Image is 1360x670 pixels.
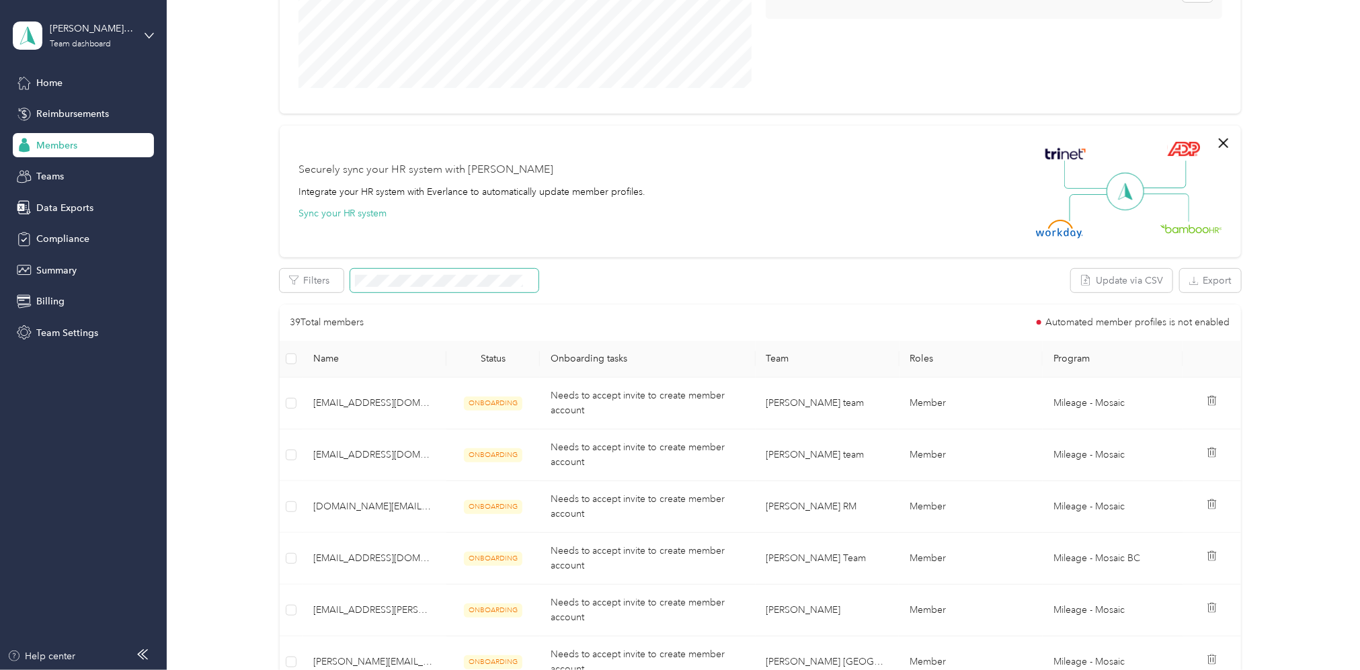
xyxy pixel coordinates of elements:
[1042,144,1089,163] img: Trinet
[36,107,109,121] span: Reimbursements
[50,22,134,36] div: [PERSON_NAME] [GEOGRAPHIC_DATA]
[36,232,89,246] span: Compliance
[1064,161,1111,190] img: Line Left Up
[1036,220,1083,239] img: Workday
[1043,481,1183,533] td: Mileage - Mosaic
[756,585,899,636] td: Steve Yip Molson
[899,585,1043,636] td: Member
[313,655,436,669] span: [PERSON_NAME][EMAIL_ADDRESS][PERSON_NAME][DOMAIN_NAME]
[464,603,522,618] span: ONBOARDING
[464,500,522,514] span: ONBOARDING
[313,396,436,411] span: [EMAIL_ADDRESS][DOMAIN_NAME]
[464,552,522,566] span: ONBOARDING
[50,40,112,48] div: Team dashboard
[540,341,756,378] th: Onboarding tasks
[303,341,446,378] th: Name
[899,341,1043,378] th: Roles
[1285,595,1360,670] iframe: Everlance-gr Chat Button Frame
[756,481,899,533] td: Kristin Park RM
[899,533,1043,585] td: Member
[1043,429,1183,481] td: Mileage - Mosaic
[298,206,387,220] button: Sync your HR system
[446,533,540,585] td: ONBOARDING
[899,378,1043,429] td: Member
[303,481,446,533] td: aiden.gal@mosaic.com
[899,481,1043,533] td: Member
[280,269,344,292] button: Filters
[1180,269,1241,292] button: Export
[313,603,436,618] span: [EMAIL_ADDRESS][PERSON_NAME][DOMAIN_NAME]
[1043,585,1183,636] td: Mileage - Mosaic
[1043,378,1183,429] td: Mileage - Mosaic
[1043,533,1183,585] td: Mileage - Mosaic BC
[1142,194,1189,222] img: Line Right Down
[446,429,540,481] td: ONBOARDING
[446,585,540,636] td: ONBOARDING
[551,597,725,623] span: Needs to accept invite to create member account
[899,429,1043,481] td: Member
[756,429,899,481] td: Jeff Sinasac's team
[1043,341,1183,378] th: Program
[464,448,522,462] span: ONBOARDING
[7,649,76,663] button: Help center
[313,499,436,514] span: [DOMAIN_NAME][EMAIL_ADDRESS][DOMAIN_NAME]
[36,76,63,90] span: Home
[303,585,446,636] td: akennedy@acosta.com
[36,169,64,183] span: Teams
[756,378,899,429] td: Ryan Crighton's team
[1160,224,1222,233] img: BambooHR
[446,481,540,533] td: ONBOARDING
[551,493,725,519] span: Needs to accept invite to create member account
[1069,194,1116,221] img: Line Left Down
[36,138,77,153] span: Members
[36,263,77,278] span: Summary
[464,655,522,669] span: ONBOARDING
[756,533,899,585] td: Celena Foley Team
[551,442,725,468] span: Needs to accept invite to create member account
[303,533,446,585] td: ajith.chandran@mosaic.com
[36,326,98,340] span: Team Settings
[298,162,554,178] div: Securely sync your HR system with [PERSON_NAME]
[36,294,65,308] span: Billing
[303,429,446,481] td: aidendost@gmail.com
[446,341,540,378] th: Status
[298,185,646,199] div: Integrate your HR system with Everlance to automatically update member profiles.
[1071,269,1172,292] button: Update via CSV
[303,378,446,429] td: abdulmuqtadir560@gmail.com
[551,545,725,571] span: Needs to accept invite to create member account
[1139,161,1187,189] img: Line Right Up
[551,390,725,416] span: Needs to accept invite to create member account
[1046,318,1230,327] span: Automated member profiles is not enabled
[313,448,436,462] span: [EMAIL_ADDRESS][DOMAIN_NAME]
[1167,141,1200,157] img: ADP
[446,378,540,429] td: ONBOARDING
[36,201,93,215] span: Data Exports
[313,353,436,364] span: Name
[756,341,899,378] th: Team
[290,315,364,330] p: 39 Total members
[464,396,522,411] span: ONBOARDING
[313,551,436,566] span: [EMAIL_ADDRESS][DOMAIN_NAME]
